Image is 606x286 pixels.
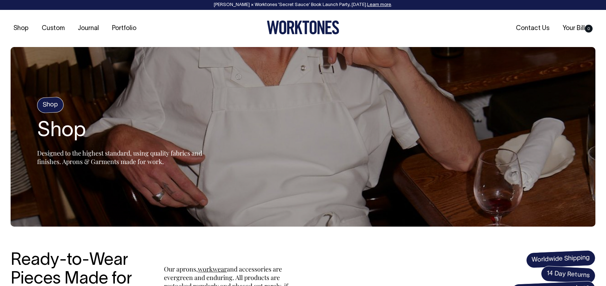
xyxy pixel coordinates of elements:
span: Designed to the highest standard, using quality fabrics and finishes. Aprons & Garments made for ... [37,149,202,166]
a: Your Bill0 [560,23,595,34]
a: Shop [11,23,31,34]
a: Learn more [367,3,391,7]
span: Worldwide Shipping [526,250,596,268]
h4: Shop [37,97,64,113]
a: Contact Us [513,23,552,34]
span: 14 Day Returns [541,265,596,284]
a: workwear [198,265,227,273]
span: 0 [585,25,593,33]
div: [PERSON_NAME] × Worktones ‘Secret Sauce’ Book Launch Party, [DATE]. . [7,2,599,7]
a: Journal [75,23,102,34]
h2: Shop [37,120,214,142]
a: Custom [39,23,67,34]
a: Portfolio [109,23,139,34]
